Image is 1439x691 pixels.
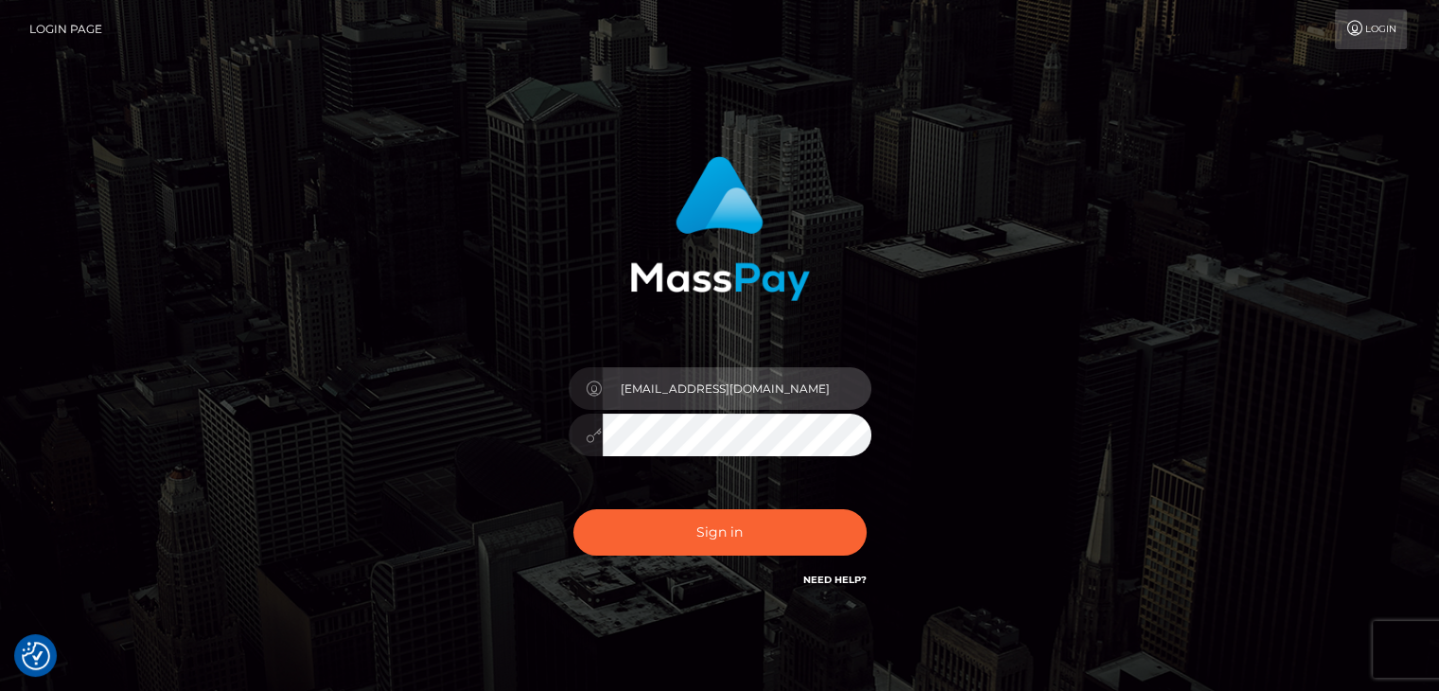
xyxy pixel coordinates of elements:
img: MassPay Login [630,156,810,301]
a: Need Help? [803,574,867,586]
a: Login Page [29,9,102,49]
input: Username... [603,367,871,410]
a: Login [1335,9,1407,49]
button: Consent Preferences [22,642,50,670]
img: Revisit consent button [22,642,50,670]
button: Sign in [573,509,867,556]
